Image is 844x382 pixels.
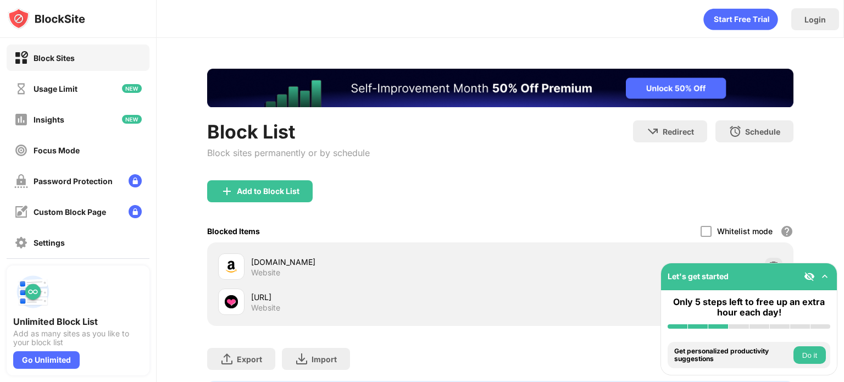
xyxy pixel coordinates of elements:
div: Blocked Items [207,226,260,236]
div: Export [237,355,262,364]
div: Add to Block List [237,187,299,196]
img: lock-menu.svg [129,174,142,187]
div: Only 5 steps left to free up an extra hour each day! [668,297,830,318]
div: Get personalized productivity suggestions [674,347,791,363]
div: Add as many sites as you like to your block list [13,329,143,347]
button: Do it [793,346,826,364]
img: lock-menu.svg [129,205,142,218]
img: favicons [225,260,238,273]
img: customize-block-page-off.svg [14,205,28,219]
div: Block List [207,120,370,143]
div: [URL] [251,291,500,303]
div: Login [804,15,826,24]
div: Website [251,268,280,278]
div: Redirect [663,127,694,136]
img: logo-blocksite.svg [8,8,85,30]
img: settings-off.svg [14,236,28,250]
img: new-icon.svg [122,84,142,93]
div: Import [312,355,337,364]
div: [DOMAIN_NAME] [251,256,500,268]
img: insights-off.svg [14,113,28,126]
img: push-block-list.svg [13,272,53,312]
div: Custom Block Page [34,207,106,217]
div: Settings [34,238,65,247]
div: Block Sites [34,53,75,63]
img: focus-off.svg [14,143,28,157]
div: Focus Mode [34,146,80,155]
img: block-on.svg [14,51,28,65]
div: Website [251,303,280,313]
div: Insights [34,115,64,124]
div: Usage Limit [34,84,77,93]
div: Unlimited Block List [13,316,143,327]
div: Password Protection [34,176,113,186]
img: new-icon.svg [122,115,142,124]
div: Block sites permanently or by schedule [207,147,370,158]
img: time-usage-off.svg [14,82,28,96]
div: Let's get started [668,272,729,281]
div: Schedule [745,127,780,136]
img: favicons [225,295,238,308]
div: Go Unlimited [13,351,80,369]
div: animation [703,8,778,30]
img: eye-not-visible.svg [804,271,815,282]
iframe: Banner [207,69,793,107]
img: omni-setup-toggle.svg [819,271,830,282]
div: Whitelist mode [717,226,773,236]
img: password-protection-off.svg [14,174,28,188]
